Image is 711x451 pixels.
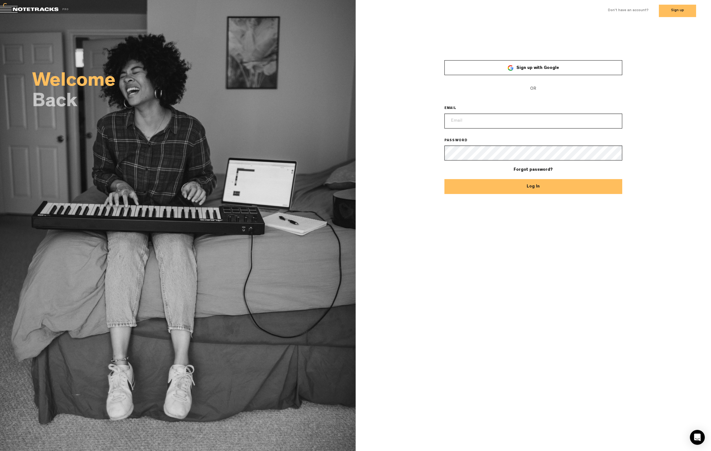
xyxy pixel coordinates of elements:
label: PASSWORD [444,138,476,143]
label: Don't have an account? [608,8,649,13]
div: Open Intercom Messenger [690,430,705,445]
input: Email [444,114,622,129]
h2: Back [32,94,356,111]
span: OR [444,81,622,96]
button: Log In [444,179,622,194]
button: Sign up [659,5,696,17]
a: Forgot password? [514,168,553,172]
span: Sign up with Google [516,66,559,70]
label: EMAIL [444,106,465,111]
h2: Welcome [32,73,356,91]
